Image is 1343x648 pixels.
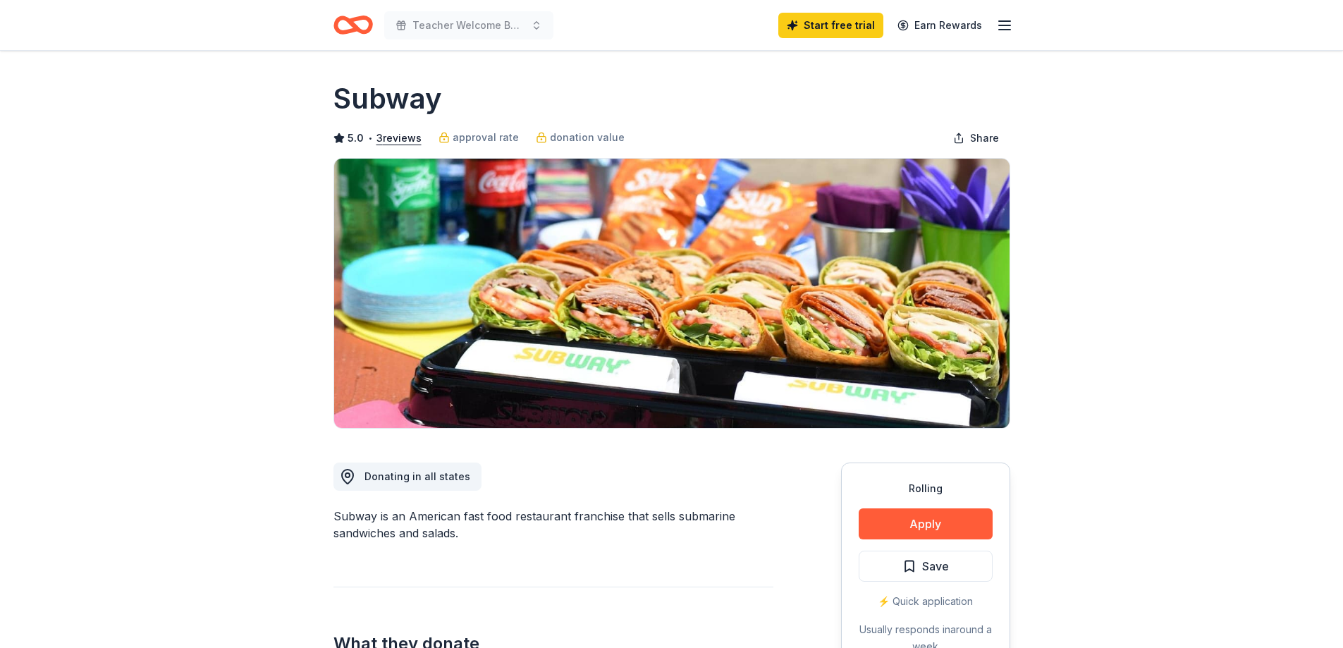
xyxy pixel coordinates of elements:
[859,551,993,582] button: Save
[333,8,373,42] a: Home
[364,470,470,482] span: Donating in all states
[384,11,553,39] button: Teacher Welcome Back
[376,130,422,147] button: 3reviews
[536,129,625,146] a: donation value
[348,130,364,147] span: 5.0
[889,13,991,38] a: Earn Rewards
[439,129,519,146] a: approval rate
[453,129,519,146] span: approval rate
[859,593,993,610] div: ⚡️ Quick application
[942,124,1010,152] button: Share
[970,130,999,147] span: Share
[367,133,372,144] span: •
[334,159,1010,428] img: Image for Subway
[922,557,949,575] span: Save
[333,508,773,542] div: Subway is an American fast food restaurant franchise that sells submarine sandwiches and salads.
[333,79,442,118] h1: Subway
[550,129,625,146] span: donation value
[859,508,993,539] button: Apply
[859,480,993,497] div: Rolling
[778,13,883,38] a: Start free trial
[412,17,525,34] span: Teacher Welcome Back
